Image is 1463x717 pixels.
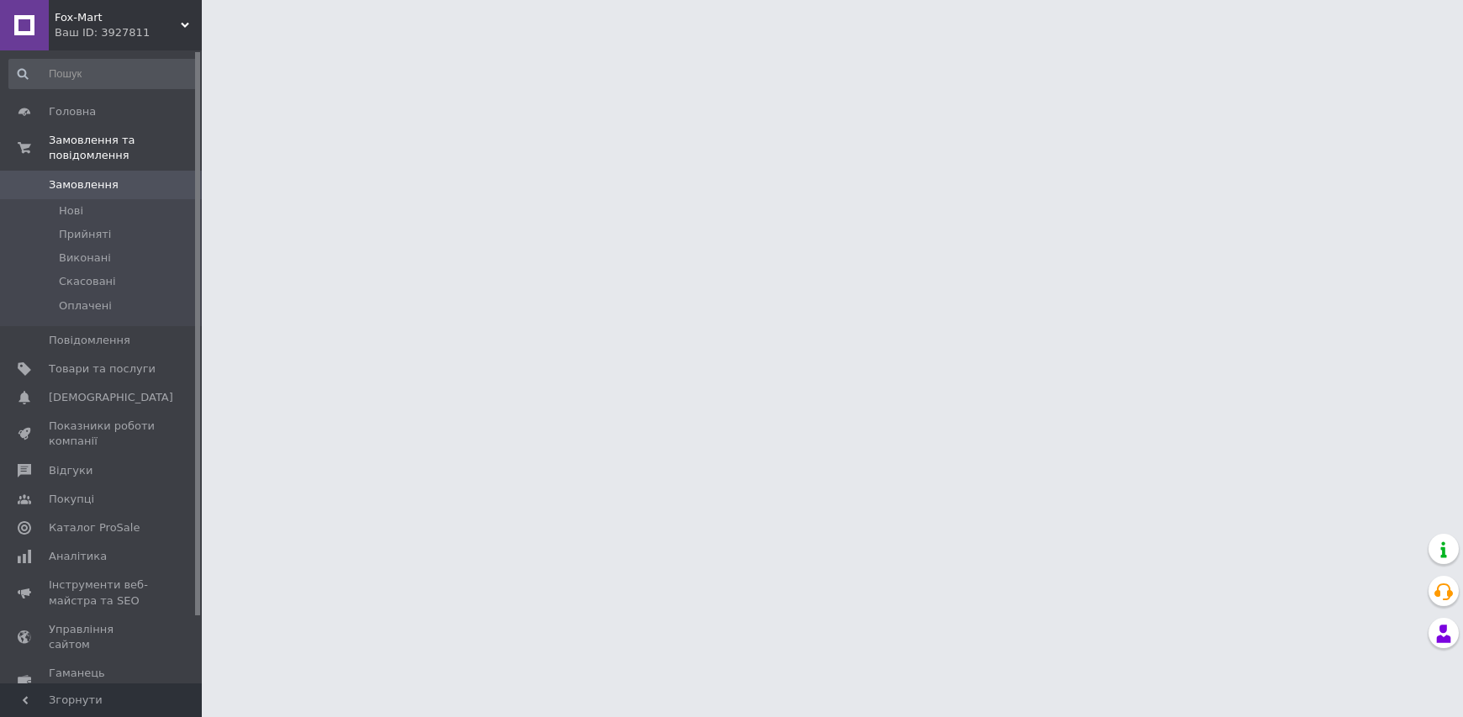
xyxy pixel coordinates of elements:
span: [DEMOGRAPHIC_DATA] [49,390,173,405]
span: Управління сайтом [49,622,156,652]
span: Замовлення та повідомлення [49,133,202,163]
span: Головна [49,104,96,119]
span: Покупці [49,492,94,507]
span: Fox-Mart [55,10,181,25]
span: Виконані [59,250,111,266]
input: Пошук [8,59,198,89]
span: Оплачені [59,298,112,314]
span: Інструменти веб-майстра та SEO [49,577,156,608]
div: Ваш ID: 3927811 [55,25,202,40]
span: Каталог ProSale [49,520,140,535]
span: Замовлення [49,177,119,192]
span: Показники роботи компанії [49,419,156,449]
span: Повідомлення [49,333,130,348]
span: Відгуки [49,463,92,478]
span: Гаманець компанії [49,666,156,696]
span: Аналітика [49,549,107,564]
span: Нові [59,203,83,219]
span: Прийняті [59,227,111,242]
span: Товари та послуги [49,361,156,377]
span: Скасовані [59,274,116,289]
